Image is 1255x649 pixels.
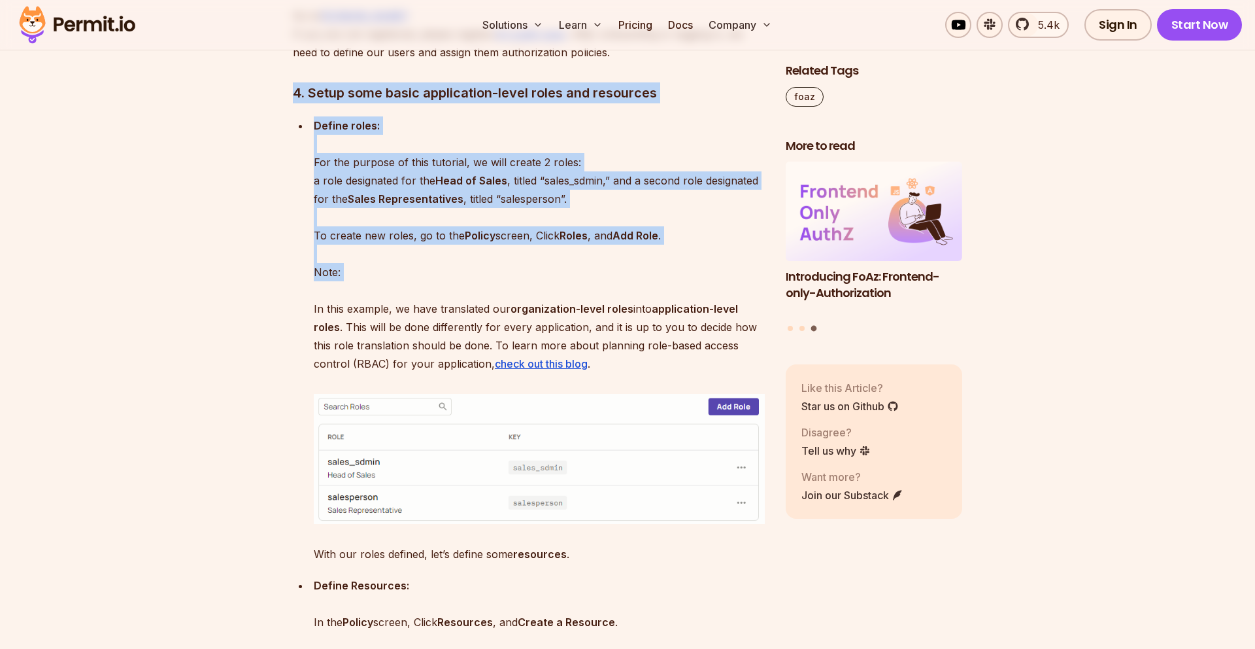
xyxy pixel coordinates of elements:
[465,229,495,242] strong: Policy
[554,12,608,38] button: Learn
[801,380,899,396] p: Like this Article?
[495,357,588,370] a: check out this blog
[811,326,816,332] button: Go to slide 3
[801,425,871,440] p: Disagree?
[314,579,409,592] strong: Define Resources:
[348,192,463,205] strong: Sales Representatives
[786,87,824,107] a: foaz
[613,12,658,38] a: Pricing
[788,326,793,331] button: Go to slide 1
[314,116,765,373] p: For the purpose of this tutorial, we will create 2 roles: a role designated for the , titled “sal...
[786,162,962,318] a: Introducing FoAz: Frontend-only-AuthorizationIntroducing FoAz: Frontend-only-Authorization
[703,12,777,38] button: Company
[314,302,738,334] strong: application-level roles
[1084,9,1152,41] a: Sign In
[513,548,567,561] strong: resources
[314,394,765,524] img: 4.png
[435,174,507,187] strong: Head of Sales
[560,229,588,242] strong: Roles
[612,229,658,242] strong: Add Role
[801,469,903,485] p: Want more?
[799,326,805,331] button: Go to slide 2
[786,138,962,154] h2: More to read
[518,616,615,629] strong: Create a Resource
[801,487,903,503] a: Join our Substack
[786,162,962,334] div: Posts
[477,12,548,38] button: Solutions
[786,162,962,318] li: 3 of 3
[801,443,871,459] a: Tell us why
[293,82,765,103] h3: 4. Setup some basic application-level roles and resources
[510,302,633,315] strong: organization-level roles
[437,616,493,629] strong: Resources
[1157,9,1243,41] a: Start Now
[314,545,765,563] p: With our roles defined, let’s define some .
[786,269,962,302] h3: Introducing FoAz: Frontend-only-Authorization
[1030,17,1060,33] span: 5.4k
[786,162,962,262] img: Introducing FoAz: Frontend-only-Authorization
[314,119,380,132] strong: Define roles:
[786,63,962,79] h2: Related Tags
[343,616,373,629] strong: Policy
[663,12,698,38] a: Docs
[13,3,141,47] img: Permit logo
[1008,12,1069,38] a: 5.4k
[801,398,899,414] a: Star us on Github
